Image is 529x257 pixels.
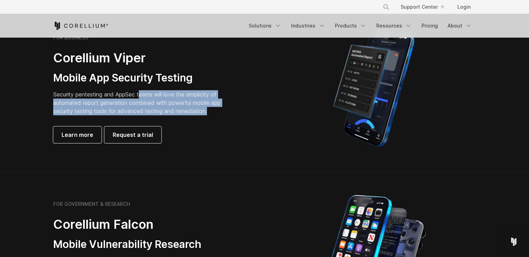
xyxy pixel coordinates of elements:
[53,238,248,251] h3: Mobile Vulnerability Research
[53,217,248,232] h2: Corellium Falcon
[245,20,476,32] div: Navigation Menu
[245,20,286,32] a: Solutions
[443,20,476,32] a: About
[321,28,426,150] img: Corellium MATRIX automated report on iPhone showing app vulnerability test results across securit...
[287,20,329,32] a: Industries
[53,50,231,66] h2: Corellium Viper
[62,131,93,139] span: Learn more
[53,22,109,30] a: Corellium Home
[505,233,522,250] div: Open Intercom Messenger
[374,1,476,13] div: Navigation Menu
[53,126,102,143] a: Learn more
[53,71,231,85] h3: Mobile App Security Testing
[53,201,130,207] h6: FOR GOVERNMENT & RESEARCH
[452,1,476,13] a: Login
[417,20,442,32] a: Pricing
[113,131,153,139] span: Request a trial
[104,126,161,143] a: Request a trial
[372,20,416,32] a: Resources
[53,90,231,115] p: Security pentesting and AppSec teams will love the simplicity of automated report generation comb...
[380,1,392,13] button: Search
[395,1,449,13] a: Support Center
[331,20,371,32] a: Products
